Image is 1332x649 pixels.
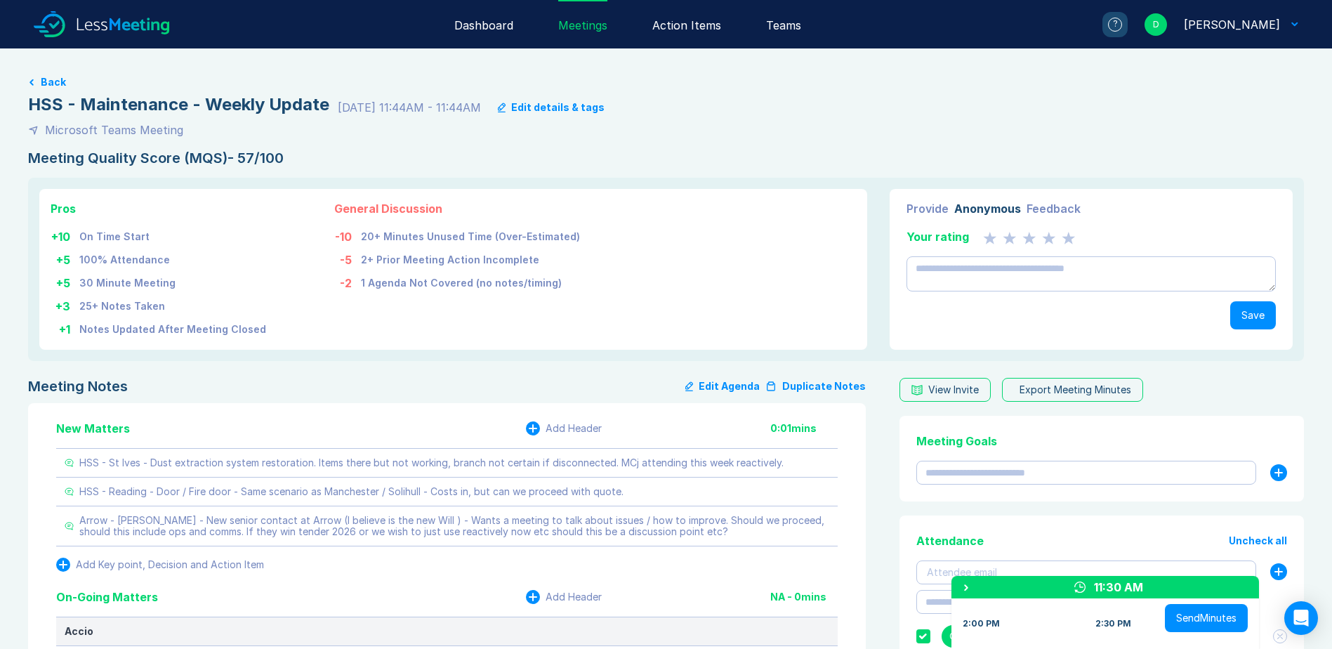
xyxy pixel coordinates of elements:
div: On-Going Matters [56,589,158,605]
button: Add Header [526,421,602,435]
td: + 5 [51,269,79,292]
div: Accio [65,626,829,637]
td: -5 [334,246,360,269]
div: HSS - Maintenance - Weekly Update [28,93,329,116]
div: Pros [51,200,267,217]
div: HSS - Reading - Door / Fire door - Same scenario as Manchester / Solihull - Costs in, but can we ... [79,486,624,497]
div: Edit details & tags [511,102,605,113]
div: NA - 0 mins [770,591,838,603]
td: 100% Attendance [79,246,267,269]
button: Add Header [526,590,602,604]
div: Your rating [906,228,969,245]
button: Duplicate Notes [765,378,866,395]
button: SendMinutes [1165,604,1248,632]
td: -2 [334,269,360,292]
td: + 10 [51,223,79,246]
div: Add Key point, Decision and Action Item [76,559,264,570]
td: Notes Updated After Meeting Closed [79,315,267,339]
div: Attendance [916,532,984,549]
div: 0:01 mins [770,423,838,434]
div: Meeting Quality Score (MQS) - 57/100 [28,150,1304,166]
div: Feedback [1027,200,1081,217]
div: Microsoft Teams Meeting [45,122,183,138]
td: + 1 [51,315,79,339]
div: View Invite [928,384,979,395]
div: David Hayter [1184,16,1280,33]
td: 1 Agenda Not Covered (no notes/timing) [360,269,581,292]
td: + 5 [51,246,79,269]
button: Edit details & tags [498,102,605,113]
div: Open Intercom Messenger [1284,601,1318,635]
div: D [1145,13,1167,36]
div: 2:30 PM [1095,618,1131,629]
div: Add Header [546,591,602,603]
td: 2+ Prior Meeting Action Incomplete [360,246,581,269]
td: 30 Minute Meeting [79,269,267,292]
td: 25+ Notes Taken [79,292,267,315]
button: Back [41,77,66,88]
div: ? [1108,18,1122,32]
div: New Matters [56,420,130,437]
button: Save [1230,301,1276,329]
div: [DATE] 11:44AM - 11:44AM [338,99,481,116]
button: Export Meeting Minutes [1002,378,1143,402]
a: ? [1086,12,1128,37]
button: Edit Agenda [685,378,760,395]
button: Add Key point, Decision and Action Item [56,558,264,572]
a: Back [28,77,1304,88]
button: Uncheck all [1229,535,1287,546]
div: Meeting Notes [28,378,128,395]
div: Export Meeting Minutes [1020,384,1131,395]
div: 11:30 AM [1094,579,1143,596]
td: -10 [334,223,360,246]
div: Arrow - [PERSON_NAME] - New senior contact at Arrow (I believe is the new Will ) - Wants a meetin... [79,515,829,537]
div: HSS - St Ives - Dust extraction system restoration. Items there but not working, branch not certa... [79,457,784,468]
td: + 3 [51,292,79,315]
div: G [942,625,964,648]
div: 2:00 PM [963,618,1000,629]
div: Anonymous [954,200,1021,217]
td: On Time Start [79,223,267,246]
button: View Invite [899,378,991,402]
div: Meeting Goals [916,433,1287,450]
td: 20+ Minutes Unused Time (Over-Estimated) [360,223,581,246]
div: Add Header [546,423,602,434]
div: 0 Stars [983,228,1076,245]
div: Provide [906,200,949,217]
div: General Discussion [334,200,581,217]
